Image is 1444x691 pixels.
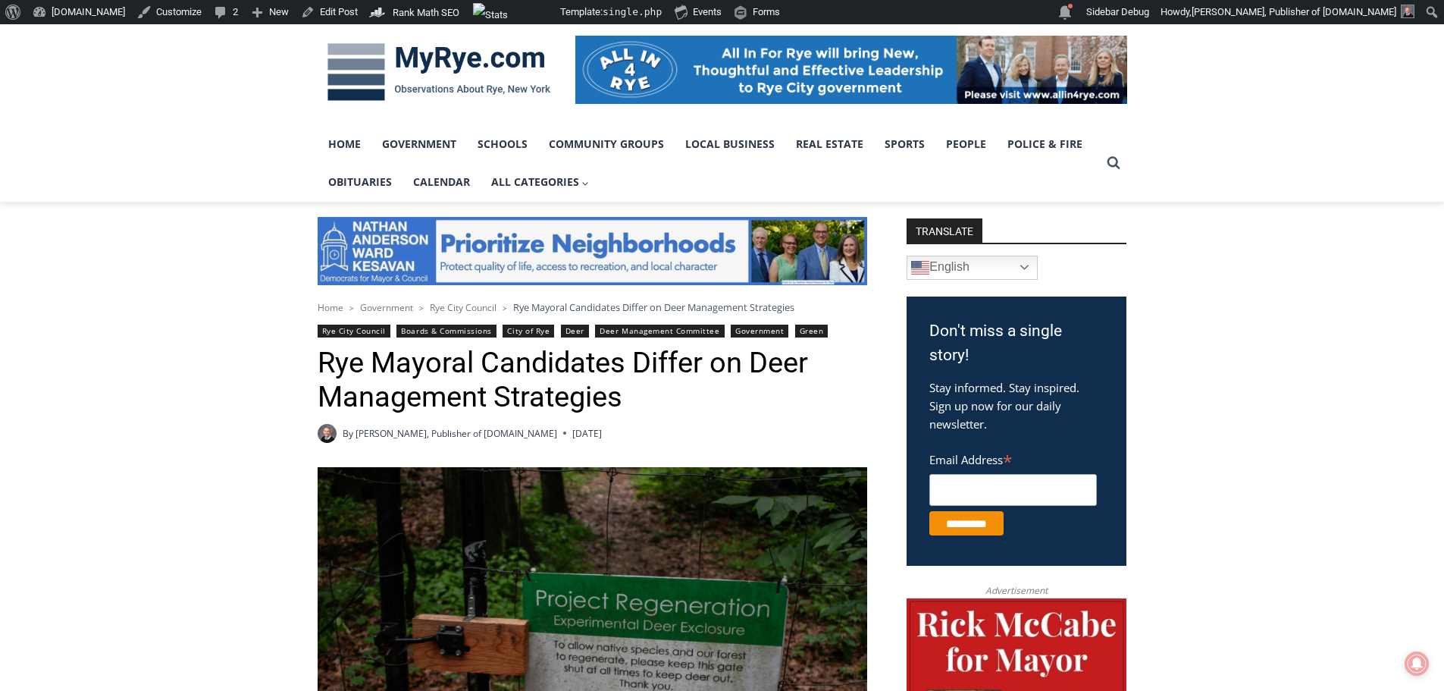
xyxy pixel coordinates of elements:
img: All in for Rye [575,36,1127,104]
a: English [907,256,1038,280]
a: [PERSON_NAME] Read Sanctuary Fall Fest: [DATE] [1,151,219,189]
a: Schools [467,125,538,163]
div: Face Painting [158,45,211,124]
a: Obituaries [318,163,403,201]
span: single.php [603,6,662,17]
div: "The first chef I interviewed talked about coming to [GEOGRAPHIC_DATA] from [GEOGRAPHIC_DATA] in ... [383,1,716,147]
a: Calendar [403,163,481,201]
a: [PERSON_NAME], Publisher of [DOMAIN_NAME] [356,427,557,440]
p: Stay informed. Stay inspired. Sign up now for our daily newsletter. [929,378,1104,433]
a: Intern @ [DOMAIN_NAME] [365,147,735,189]
h4: [PERSON_NAME] Read Sanctuary Fall Fest: [DATE] [12,152,194,187]
nav: Primary Navigation [318,125,1100,202]
div: / [169,128,173,143]
a: Deer [561,325,589,338]
div: 6 [177,128,183,143]
a: Home [318,125,371,163]
a: Police & Fire [997,125,1093,163]
a: City of Rye [503,325,554,338]
span: > [503,303,507,313]
a: Government [731,325,788,338]
a: Rye City Council [318,325,390,338]
a: Deer Management Committee [595,325,724,338]
img: Views over 48 hours. Click for more Jetpack Stats. [473,3,558,21]
span: Advertisement [970,583,1063,598]
label: Email Address [929,444,1097,472]
span: By [343,426,353,441]
a: Real Estate [785,125,874,163]
div: 3 [158,128,165,143]
h3: Don't miss a single story! [929,319,1104,367]
a: Home [318,301,343,314]
time: [DATE] [572,426,602,441]
a: Community Groups [538,125,675,163]
button: Child menu of All Categories [481,163,600,201]
a: Local Business [675,125,785,163]
span: > [349,303,354,313]
a: Green [795,325,828,338]
nav: Breadcrumbs [318,300,867,315]
strong: TRANSLATE [907,218,982,243]
a: Author image [318,424,337,443]
a: People [935,125,997,163]
a: Government [371,125,467,163]
a: Rye City Council [430,301,496,314]
a: Boards & Commissions [396,325,496,338]
img: MyRye.com [318,33,560,112]
a: Government [360,301,413,314]
h1: Rye Mayoral Candidates Differ on Deer Management Strategies [318,346,867,415]
button: View Search Form [1100,149,1127,177]
span: > [419,303,424,313]
span: Intern @ [DOMAIN_NAME] [396,151,703,185]
img: en [911,259,929,277]
span: [PERSON_NAME], Publisher of [DOMAIN_NAME] [1192,6,1396,17]
span: Rank Math SEO [393,7,459,18]
span: Rye Mayoral Candidates Differ on Deer Management Strategies [513,300,794,314]
a: Sports [874,125,935,163]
